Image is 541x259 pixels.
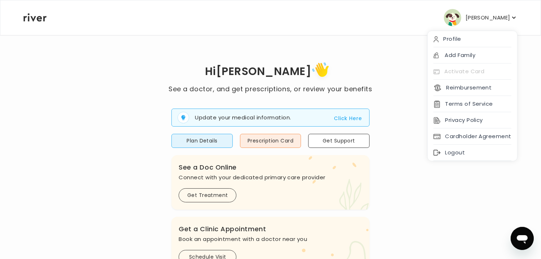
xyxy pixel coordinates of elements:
h1: Hi [PERSON_NAME] [169,60,372,84]
p: Connect with your dedicated primary care provider [179,172,362,183]
button: Reimbursement [433,83,492,93]
button: Click Here [334,114,362,123]
button: Get Support [308,134,369,148]
div: Privacy Policy [428,112,517,128]
button: user avatar[PERSON_NAME] [444,9,518,26]
p: See a doctor, and get prescriptions, or review your benefits [169,84,372,94]
p: Book an appointment with a doctor near you [179,234,362,244]
button: Prescription Card [240,134,301,148]
div: Logout [428,145,517,161]
p: Update your medical information. [195,114,291,122]
button: Plan Details [171,134,232,148]
h3: Get a Clinic Appointment [179,224,362,234]
div: Activate Card [428,63,517,80]
p: [PERSON_NAME] [466,13,510,23]
iframe: Button to launch messaging window [511,227,534,250]
h3: See a Doc Online [179,162,362,172]
div: Profile [428,31,517,47]
button: Get Treatment [179,188,236,202]
div: Terms of Service [428,96,517,112]
div: Cardholder Agreement [428,128,517,145]
img: user avatar [444,9,461,26]
div: Add Family [428,47,517,63]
